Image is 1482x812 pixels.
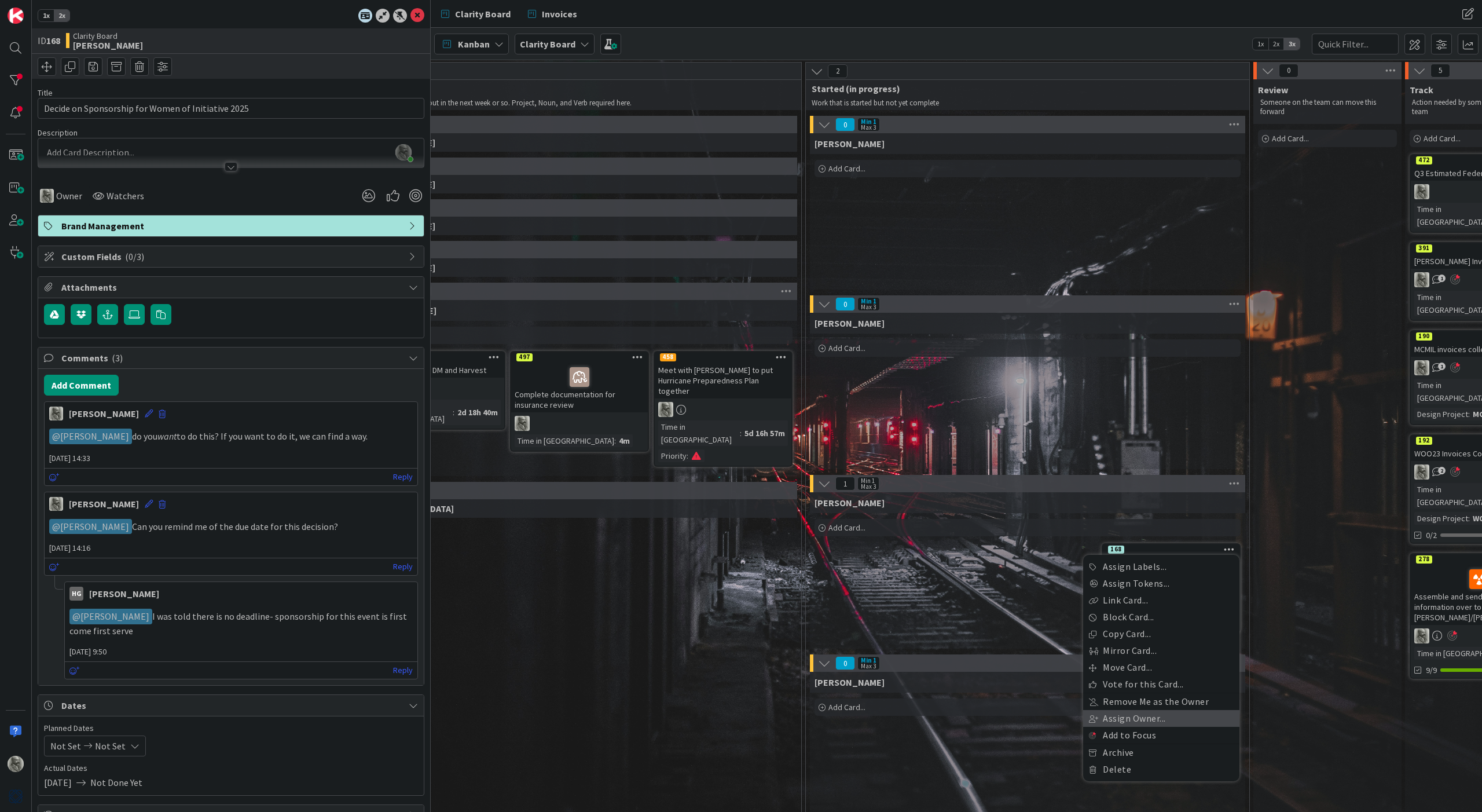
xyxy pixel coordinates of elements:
span: 2 [1438,467,1446,474]
span: Lisa K. [815,497,885,509]
a: Clarity Board [434,3,518,24]
a: Link Card... [1083,592,1239,609]
a: Reply [393,470,413,484]
p: Work that is started but not yet complete [812,98,1235,108]
a: 458Meet with [PERSON_NAME] to put Hurricane Preparedness Plan togetherPATime in [GEOGRAPHIC_DATA]... [654,351,793,467]
b: Clarity Board [520,38,575,50]
span: Not Set [95,739,126,753]
span: 0 [835,656,855,670]
img: z2ljhaFx2XcmKtHH0XDNUfyWuC31CjDO.png [395,144,412,160]
div: [PERSON_NAME] [69,497,139,511]
div: 391 [1416,244,1432,253]
div: 458 [655,352,791,363]
div: 458 [660,353,676,361]
a: Reply [393,663,413,678]
span: [DATE] 14:33 [45,452,417,464]
span: ( 3 ) [112,352,123,364]
div: Max 3 [861,484,876,489]
span: @ [52,430,60,442]
span: Clarity Board [455,7,511,21]
span: Track [1410,84,1433,96]
span: 0 [835,118,855,131]
span: @ [52,521,60,532]
span: 0/2 [1426,529,1437,542]
span: : [740,427,742,440]
span: Add Card... [1424,133,1461,144]
b: 168 [46,35,60,46]
span: Add Card... [828,522,865,533]
div: 497Complete documentation for insurance review [511,352,648,412]
label: Title [38,87,53,98]
div: Priority [658,449,687,462]
div: PA [655,402,791,417]
span: 3x [1284,38,1300,50]
span: 0 [1279,64,1298,78]
div: Time in [GEOGRAPHIC_DATA] [515,434,614,447]
img: PA [40,189,54,203]
span: Dates [61,698,403,712]
span: Add Card... [828,163,865,174]
p: Can you remind me of the due date for this decision? [49,519,413,535]
p: do you to do this? If you want to do it, we can find a way. [49,429,413,444]
div: 168Assign Labels...Assign Tokens...Link Card...Block Card...Copy Card...Mirror Card...Move Card..... [1103,544,1239,555]
a: Delete [1083,761,1239,778]
a: Block Card... [1083,609,1239,626]
div: PA [511,416,648,431]
a: Add to Focus [1083,727,1239,744]
span: Comments [61,351,403,365]
div: Design Project [1414,408,1468,420]
div: 190 [1416,332,1432,341]
span: Lisa T. [815,317,885,329]
a: 497Complete documentation for insurance reviewPATime in [GEOGRAPHIC_DATA]:4m [510,351,649,452]
div: Min 1 [861,119,876,125]
span: : [614,434,616,447]
div: 168Assign Labels...Assign Tokens...Link Card...Block Card...Copy Card...Mirror Card...Move Card..... [1103,544,1239,580]
input: type card name here... [38,98,424,119]
span: Kanban [458,37,490,51]
span: Not Set [50,739,81,753]
span: Add Card... [828,702,865,712]
div: Min 1 [861,478,875,484]
span: : [1468,408,1470,420]
span: [DATE] [44,776,72,789]
div: HG [69,587,83,601]
span: [PERSON_NAME] [52,430,129,442]
span: 1x [38,10,54,21]
div: Meet with [PERSON_NAME] to put Hurricane Preparedness Plan together [655,363,791,398]
div: SCM25 fired up in DM and Harvest [368,363,504,378]
span: : [1468,512,1470,525]
span: Started (in progress) [812,83,1235,94]
span: Clarity Board [73,31,143,41]
span: 0 [835,297,855,311]
a: Move Card... [1083,659,1239,676]
span: ID [38,34,60,47]
img: PA [49,497,63,511]
em: want [157,430,177,442]
a: Remove Me as the Owner [1083,693,1239,710]
a: Archive [1083,744,1239,761]
span: @ [72,610,80,622]
div: 278 [1416,555,1432,564]
span: Gina [815,138,885,149]
a: Vote for this Card... [1083,676,1239,693]
div: Time in [GEOGRAPHIC_DATA] [658,420,740,446]
div: 497 [511,352,648,363]
span: [DATE] 14:16 [45,542,417,554]
span: Invoices [542,7,577,21]
input: Quick Filter... [1312,34,1399,54]
button: Add Comment [44,375,119,396]
span: 1x [1253,38,1268,50]
span: Hannah [815,676,885,688]
span: Planned Dates [44,722,418,734]
span: Watchers [107,189,144,203]
a: Assign Tokens... [1083,575,1239,592]
span: 1 [1438,363,1446,370]
a: Mirror Card... [1083,642,1239,659]
img: avatar [8,788,24,804]
span: Next Up [364,83,787,94]
div: 5d 16h 57m [742,427,788,440]
div: SCM25 fired up in DM and Harvest [368,352,504,378]
a: Copy Card... [1083,626,1239,642]
div: 472 [1416,156,1432,164]
img: PA [1414,272,1429,287]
